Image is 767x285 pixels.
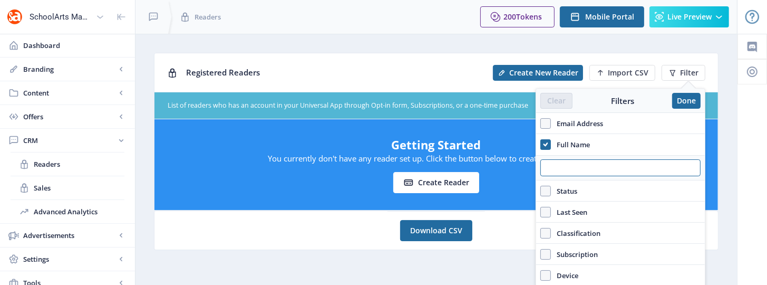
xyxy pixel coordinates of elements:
span: Content [23,88,116,98]
span: Email Address [551,117,603,130]
span: Registered Readers [186,67,260,78]
span: Subscription [551,248,598,261]
h5: Getting Started [165,136,707,153]
a: New page [583,65,655,81]
span: Import CSV [608,69,648,77]
span: Readers [195,12,221,22]
span: Tokens [516,12,542,22]
div: SchoolArts Magazine [30,5,92,28]
div: Filters [572,96,672,106]
span: Classification [551,227,600,240]
img: properties.app_icon.png [6,8,23,25]
button: Live Preview [649,6,729,27]
button: Create New Reader [493,65,583,81]
span: Sales [34,183,124,193]
div: List of readers who has an account in your Universal App through Opt-in form, Subscriptions, or a... [168,101,642,111]
button: Mobile Portal [560,6,644,27]
span: Advanced Analytics [34,206,124,217]
span: Branding [23,64,116,74]
span: Device [551,269,578,282]
span: Status [551,185,577,197]
p: You currently don't have any reader set up. Click the button below to create your first reader. [165,153,707,164]
a: Sales [11,176,124,199]
span: Offers [23,111,116,122]
button: Done [672,93,701,109]
a: Readers [11,153,124,176]
button: Create reader [393,172,479,193]
a: Download CSV [400,220,472,241]
button: Clear [540,93,572,109]
span: Dashboard [23,40,127,51]
span: Settings [23,254,116,264]
button: Import CSV [589,65,655,81]
span: Readers [34,159,124,169]
app-collection-view: Registered Readers [154,53,719,211]
a: Advanced Analytics [11,200,124,223]
span: Last Seen [551,206,587,218]
span: Advertisements [23,230,116,241]
span: Filter [680,69,698,77]
button: Filter [662,65,705,81]
button: 200Tokens [480,6,555,27]
span: Mobile Portal [585,13,634,21]
span: Full Name [551,138,590,151]
span: Live Preview [667,13,712,21]
span: Create New Reader [509,69,578,77]
a: New page [487,65,583,81]
span: CRM [23,135,116,146]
